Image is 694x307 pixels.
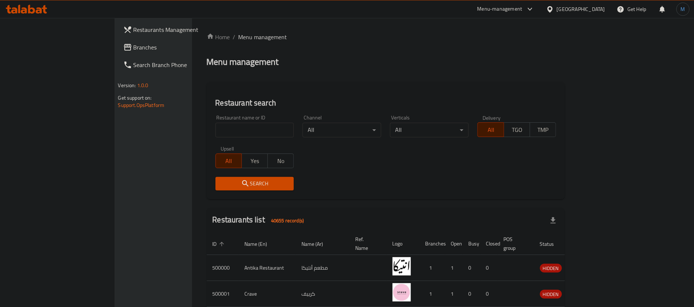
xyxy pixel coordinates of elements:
[420,255,445,281] td: 1
[213,240,226,248] span: ID
[481,125,501,135] span: All
[480,255,498,281] td: 0
[233,33,236,41] li: /
[245,240,277,248] span: Name (En)
[215,153,242,168] button: All
[267,153,294,168] button: No
[463,281,480,307] td: 0
[213,214,308,226] h2: Restaurants list
[477,122,504,137] button: All
[117,38,230,56] a: Branches
[463,255,480,281] td: 0
[445,281,463,307] td: 1
[557,5,605,13] div: [GEOGRAPHIC_DATA]
[445,255,463,281] td: 1
[387,233,420,255] th: Logo
[540,290,562,299] span: HIDDEN
[219,156,239,166] span: All
[239,33,287,41] span: Menu management
[296,281,350,307] td: كرييف
[480,233,498,255] th: Closed
[477,5,522,14] div: Menu-management
[480,281,498,307] td: 0
[540,240,564,248] span: Status
[241,153,268,168] button: Yes
[533,125,553,135] span: TMP
[221,146,234,151] label: Upsell
[239,255,296,281] td: Antika Restaurant
[117,56,230,74] a: Search Branch Phone
[215,177,294,191] button: Search
[207,56,279,68] h2: Menu management
[296,255,350,281] td: مطعم أنتيكا
[118,100,165,110] a: Support.OpsPlatform
[302,240,333,248] span: Name (Ar)
[507,125,527,135] span: TGO
[483,115,501,120] label: Delivery
[215,123,294,137] input: Search for restaurant name or ID..
[134,25,225,34] span: Restaurants Management
[681,5,685,13] span: M
[504,122,530,137] button: TGO
[393,283,411,302] img: Crave
[221,179,288,188] span: Search
[245,156,265,166] span: Yes
[445,233,463,255] th: Open
[239,281,296,307] td: Crave
[134,43,225,52] span: Branches
[530,122,556,137] button: TMP
[215,97,556,108] h2: Restaurant search
[420,233,445,255] th: Branches
[303,123,381,137] div: All
[544,212,562,229] div: Export file
[267,215,308,226] div: Total records count
[271,156,291,166] span: No
[540,264,562,273] span: HIDDEN
[267,217,308,224] span: 40655 record(s)
[137,81,149,90] span: 1.0.0
[356,235,378,252] span: Ref. Name
[420,281,445,307] td: 1
[118,81,136,90] span: Version:
[463,233,480,255] th: Busy
[207,33,565,41] nav: breadcrumb
[117,21,230,38] a: Restaurants Management
[393,257,411,275] img: Antika Restaurant
[118,93,152,103] span: Get support on:
[134,60,225,69] span: Search Branch Phone
[504,235,525,252] span: POS group
[390,123,469,137] div: All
